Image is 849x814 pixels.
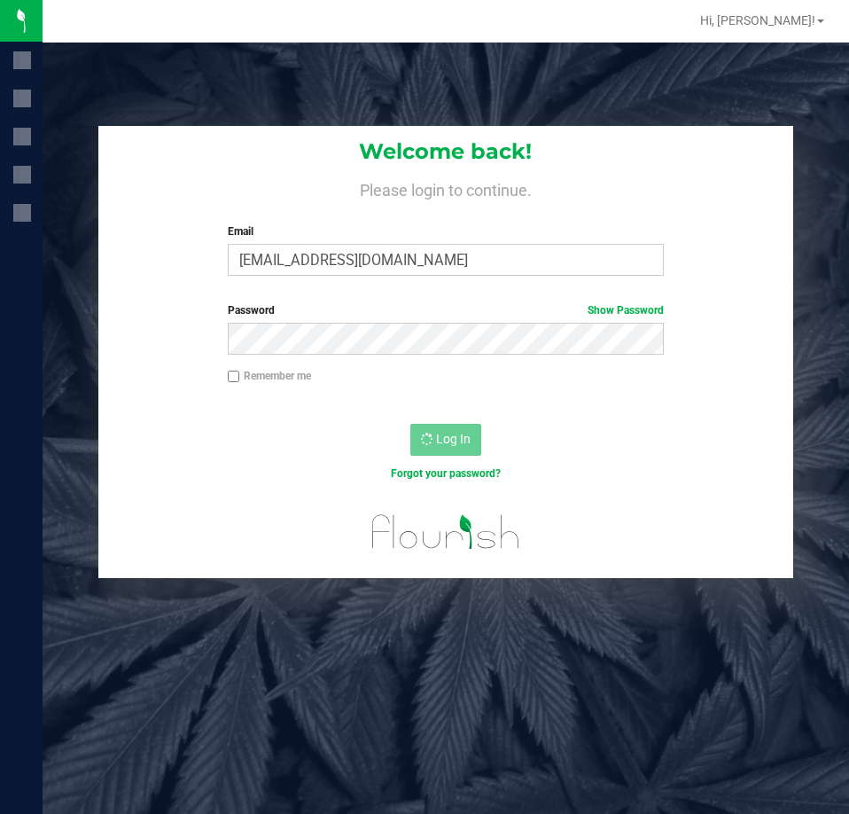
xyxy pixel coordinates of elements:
[98,177,792,199] h4: Please login to continue.
[228,368,311,384] label: Remember me
[98,140,792,163] h1: Welcome back!
[700,13,815,27] span: Hi, [PERSON_NAME]!
[410,424,481,456] button: Log In
[228,371,240,383] input: Remember me
[391,467,501,480] a: Forgot your password?
[588,304,664,317] a: Show Password
[436,432,471,446] span: Log In
[359,500,533,564] img: flourish_logo.svg
[228,304,275,317] span: Password
[228,223,664,239] label: Email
